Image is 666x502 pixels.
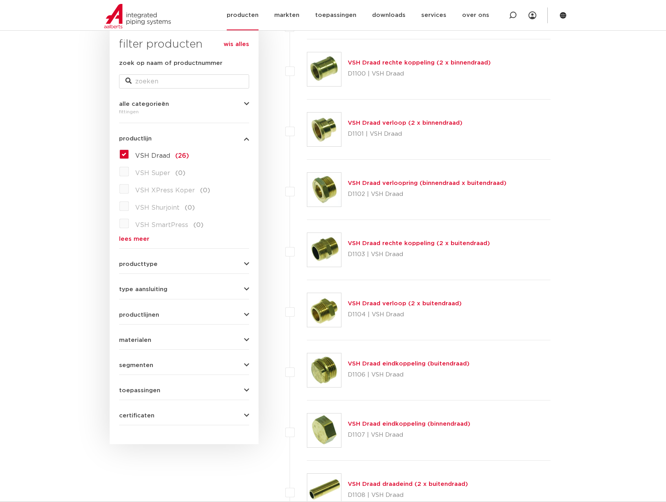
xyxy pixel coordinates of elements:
p: D1100 | VSH Draad [348,68,491,80]
span: productlijn [119,136,152,142]
span: VSH XPress Koper [135,187,195,194]
h3: filter producten [119,37,249,52]
button: alle categorieën [119,101,249,107]
label: zoek op naam of productnummer [119,59,222,68]
span: segmenten [119,362,153,368]
span: certificaten [119,413,154,419]
span: toepassingen [119,388,160,393]
span: producttype [119,261,158,267]
button: segmenten [119,362,249,368]
button: materialen [119,337,249,343]
img: Thumbnail for VSH Draad verloop (2 x binnendraad) [307,113,341,146]
a: wis alles [224,40,249,49]
p: D1108 | VSH Draad [348,489,468,502]
span: type aansluiting [119,286,167,292]
span: productlijnen [119,312,159,318]
span: VSH Draad [135,153,170,159]
button: certificaten [119,413,249,419]
img: Thumbnail for VSH Draad verloopring (binnendraad x buitendraad) [307,173,341,207]
span: (0) [200,187,210,194]
span: (26) [175,153,189,159]
a: VSH Draad eindkoppeling (binnendraad) [348,421,470,427]
p: D1106 | VSH Draad [348,369,470,381]
a: lees meer [119,236,249,242]
span: VSH Shurjoint [135,205,180,211]
a: VSH Draad rechte koppeling (2 x binnendraad) [348,60,491,66]
p: D1104 | VSH Draad [348,308,462,321]
span: (0) [193,222,204,228]
img: Thumbnail for VSH Draad eindkoppeling (buitendraad) [307,353,341,387]
button: productlijn [119,136,249,142]
button: producttype [119,261,249,267]
a: VSH Draad verloopring (binnendraad x buitendraad) [348,180,506,186]
img: Thumbnail for VSH Draad eindkoppeling (binnendraad) [307,413,341,447]
img: Thumbnail for VSH Draad verloop (2 x buitendraad) [307,293,341,327]
span: (0) [185,205,195,211]
img: Thumbnail for VSH Draad rechte koppeling (2 x binnendraad) [307,52,341,86]
a: VSH Draad draadeind (2 x buitendraad) [348,481,468,487]
span: alle categorieën [119,101,169,107]
button: toepassingen [119,388,249,393]
span: VSH Super [135,170,170,176]
p: D1103 | VSH Draad [348,248,490,261]
p: D1107 | VSH Draad [348,429,470,441]
span: materialen [119,337,151,343]
span: VSH SmartPress [135,222,188,228]
p: D1102 | VSH Draad [348,188,506,201]
a: VSH Draad eindkoppeling (buitendraad) [348,361,470,367]
button: type aansluiting [119,286,249,292]
img: Thumbnail for VSH Draad rechte koppeling (2 x buitendraad) [307,233,341,267]
p: D1101 | VSH Draad [348,128,462,140]
a: VSH Draad rechte koppeling (2 x buitendraad) [348,240,490,246]
a: VSH Draad verloop (2 x binnendraad) [348,120,462,126]
a: VSH Draad verloop (2 x buitendraad) [348,301,462,306]
span: (0) [175,170,185,176]
button: productlijnen [119,312,249,318]
div: fittingen [119,107,249,116]
input: zoeken [119,74,249,89]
